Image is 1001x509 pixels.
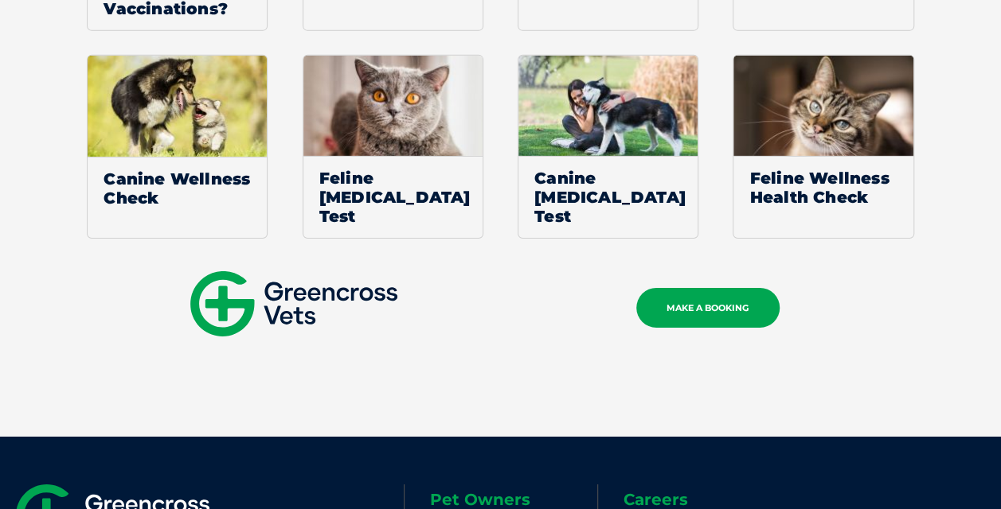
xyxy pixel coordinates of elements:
a: Feline Wellness Health Check [733,55,913,239]
img: Default Thumbnail [88,56,268,157]
span: Canine [MEDICAL_DATA] Test [518,156,698,238]
h6: Careers [624,492,791,507]
a: MAKE A BOOKING [636,288,780,328]
img: gxv-logo-mobile.svg [190,271,397,336]
span: Canine Wellness Check [88,157,267,220]
a: Feline [MEDICAL_DATA] Test [303,55,483,239]
a: Canine [MEDICAL_DATA] Test [518,55,698,239]
h6: Pet Owners [430,492,597,507]
span: Feline Wellness Health Check [733,156,913,219]
a: Default ThumbnailCanine Wellness Check [87,55,268,239]
span: Feline [MEDICAL_DATA] Test [303,156,483,238]
img: cat wellness check [733,56,913,157]
button: Search [970,72,986,88]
